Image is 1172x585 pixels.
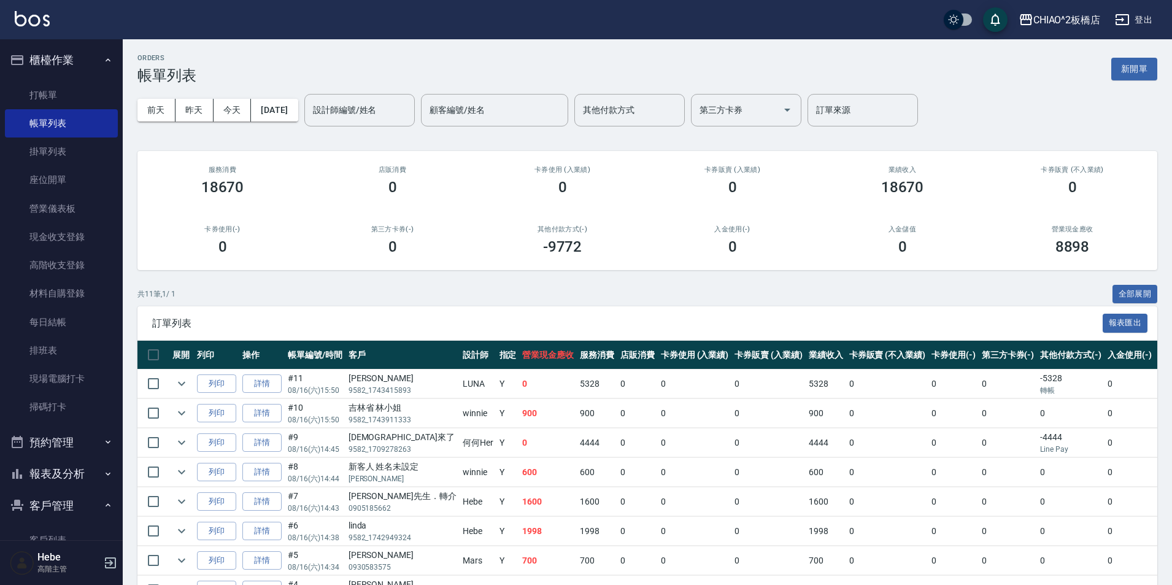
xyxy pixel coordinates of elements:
td: 0 [658,399,732,428]
a: 掃碼打卡 [5,393,118,421]
td: winnie [460,458,496,487]
h3: 8898 [1055,238,1090,255]
p: 共 11 筆, 1 / 1 [137,289,175,300]
td: 0 [731,517,806,546]
h3: 0 [898,238,907,255]
button: 列印 [197,522,236,541]
a: 現場電腦打卡 [5,365,118,393]
a: 材料自購登錄 [5,279,118,308]
td: #5 [285,546,345,575]
td: LUNA [460,370,496,398]
td: 0 [928,458,979,487]
th: 其他付款方式(-) [1037,341,1105,370]
div: [PERSON_NAME] [349,372,457,385]
td: 0 [1105,546,1155,575]
button: save [983,7,1008,32]
td: 0 [928,487,979,516]
a: 每日結帳 [5,308,118,336]
th: 列印 [194,341,239,370]
td: Y [496,546,520,575]
div: 新客人 姓名未設定 [349,460,457,473]
button: 預約管理 [5,427,118,459]
td: 0 [846,546,928,575]
td: 0 [617,517,658,546]
p: 08/16 (六) 14:34 [288,562,342,573]
a: 帳單列表 [5,109,118,138]
td: 0 [979,399,1038,428]
h2: ORDERS [137,54,196,62]
span: 訂單列表 [152,317,1103,330]
button: CHIAO^2板橋店 [1014,7,1106,33]
p: 9582_1743415893 [349,385,457,396]
th: 帳單編號/時間 [285,341,345,370]
button: 報表匯出 [1103,314,1148,333]
p: Line Pay [1040,444,1101,455]
div: [PERSON_NAME]先生．轉介 [349,490,457,503]
h3: 18670 [881,179,924,196]
td: 1600 [519,487,577,516]
h2: 卡券販賣 (入業績) [662,166,803,174]
td: #11 [285,370,345,398]
td: 600 [519,458,577,487]
td: 0 [658,546,732,575]
td: 0 [846,517,928,546]
td: 700 [806,546,846,575]
td: #6 [285,517,345,546]
p: 0905185662 [349,503,457,514]
h3: 0 [1068,179,1077,196]
img: Logo [15,11,50,26]
td: 0 [519,428,577,457]
td: 0 [846,428,928,457]
h2: 第三方卡券(-) [322,225,463,233]
th: 設計師 [460,341,496,370]
a: 詳情 [242,404,282,423]
button: 列印 [197,492,236,511]
a: 報表匯出 [1103,317,1148,328]
td: 0 [1105,517,1155,546]
h3: 0 [218,238,227,255]
td: 0 [1037,546,1105,575]
td: 0 [979,546,1038,575]
a: 詳情 [242,374,282,393]
p: 9582_1709278263 [349,444,457,455]
td: 0 [617,428,658,457]
p: 高階主管 [37,564,100,575]
p: 08/16 (六) 14:38 [288,532,342,543]
button: Open [777,100,797,120]
td: Hebe [460,487,496,516]
h2: 其他付款方式(-) [492,225,633,233]
td: 0 [928,399,979,428]
a: 現金收支登錄 [5,223,118,251]
button: 列印 [197,433,236,452]
h3: 0 [388,179,397,196]
td: Y [496,517,520,546]
div: 吉林省 林小姐 [349,401,457,414]
h3: 服務消費 [152,166,293,174]
p: 08/16 (六) 15:50 [288,414,342,425]
th: 客戶 [345,341,460,370]
button: 登出 [1110,9,1157,31]
button: 新開單 [1111,58,1157,80]
td: 700 [577,546,617,575]
a: 掛單列表 [5,138,118,166]
td: 4444 [577,428,617,457]
h2: 卡券販賣 (不入業績) [1002,166,1143,174]
h3: 0 [728,238,737,255]
th: 第三方卡券(-) [979,341,1038,370]
a: 新開單 [1111,63,1157,74]
td: 0 [519,370,577,398]
button: [DATE] [251,99,298,122]
td: #9 [285,428,345,457]
td: 1998 [519,517,577,546]
td: 0 [617,399,658,428]
td: 0 [979,428,1038,457]
button: expand row [172,404,191,422]
p: [PERSON_NAME] [349,473,457,484]
td: Y [496,428,520,457]
button: 全部展開 [1112,285,1158,304]
div: linda [349,519,457,532]
th: 卡券販賣 (不入業績) [846,341,928,370]
td: 0 [1037,487,1105,516]
th: 營業現金應收 [519,341,577,370]
button: expand row [172,551,191,570]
